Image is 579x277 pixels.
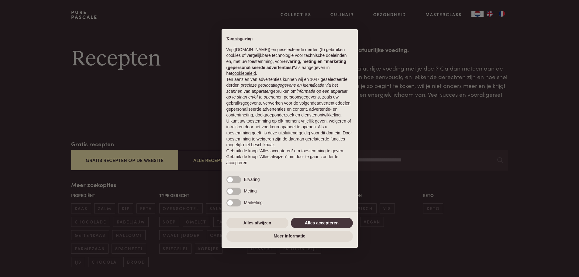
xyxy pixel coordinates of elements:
[226,77,353,118] p: Ten aanzien van advertenties kunnen wij en 1047 geselecteerde gebruiken om en persoonsgegevens, z...
[226,218,288,229] button: Alles afwijzen
[244,177,260,182] span: Ervaring
[317,100,350,106] button: advertentiedoelen
[291,218,353,229] button: Alles accepteren
[226,83,338,94] em: precieze geolocatiegegevens en identificatie via het scannen van apparaten
[244,189,257,193] span: Meting
[226,59,346,70] strong: ervaring, meting en “marketing (gepersonaliseerde advertenties)”
[226,231,353,242] button: Meer informatie
[226,148,353,166] p: Gebruik de knop “Alles accepteren” om toestemming te geven. Gebruik de knop “Alles afwijzen” om d...
[226,47,353,77] p: Wij ([DOMAIN_NAME]) en geselecteerde derden (5) gebruiken cookies of vergelijkbare technologie vo...
[226,89,348,100] em: informatie op een apparaat op te slaan en/of te openen
[244,200,263,205] span: Marketing
[232,71,256,76] a: cookiebeleid
[226,118,353,148] p: U kunt uw toestemming op elk moment vrijelijk geven, weigeren of intrekken door het voorkeurenpan...
[226,36,353,42] h2: Kennisgeving
[226,82,240,88] button: derden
